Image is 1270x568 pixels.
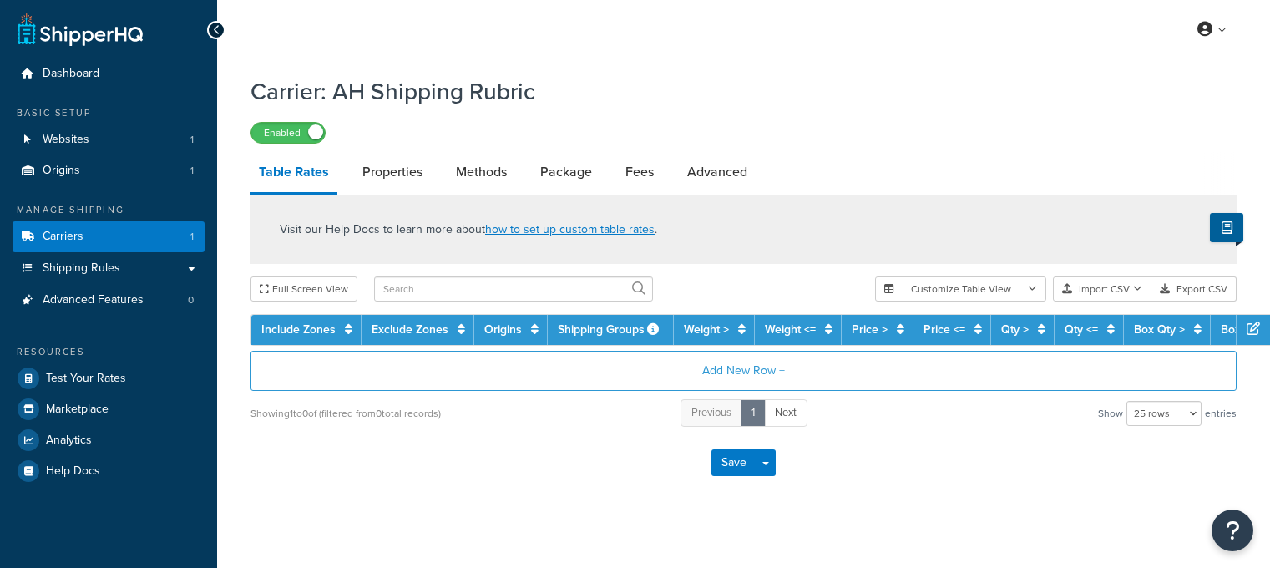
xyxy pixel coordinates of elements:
button: Add New Row + [250,351,1237,391]
a: 1 [741,399,766,427]
a: Table Rates [250,152,337,195]
a: Weight > [684,321,729,338]
label: Enabled [251,123,325,143]
div: Resources [13,345,205,359]
span: Marketplace [46,403,109,417]
span: Carriers [43,230,83,244]
a: Weight <= [765,321,816,338]
a: Include Zones [261,321,336,338]
span: 0 [188,293,194,307]
a: Price <= [923,321,965,338]
span: Test Your Rates [46,372,126,386]
a: Properties [354,152,431,192]
span: 1 [190,230,194,244]
input: Search [374,276,653,302]
span: Origins [43,164,80,178]
span: Advanced Features [43,293,144,307]
button: Show Help Docs [1210,213,1243,242]
div: Manage Shipping [13,203,205,217]
li: Origins [13,155,205,186]
a: Dashboard [13,58,205,89]
button: Save [711,449,756,476]
a: Websites1 [13,124,205,155]
span: Analytics [46,434,92,448]
span: entries [1205,402,1237,425]
a: Box Qty > [1134,321,1185,338]
span: 1 [190,164,194,178]
a: Carriers1 [13,221,205,252]
a: Next [764,399,807,427]
a: Price > [852,321,888,338]
span: Shipping Rules [43,261,120,276]
a: Qty <= [1065,321,1098,338]
li: Carriers [13,221,205,252]
button: Export CSV [1151,276,1237,302]
button: Open Resource Center [1212,510,1253,551]
span: Next [775,404,797,420]
h1: Carrier: AH Shipping Rubric [250,75,1216,108]
a: Exclude Zones [372,321,448,338]
span: 1 [190,133,194,147]
a: Marketplace [13,394,205,424]
button: Import CSV [1053,276,1151,302]
a: Package [532,152,600,192]
a: Advanced [679,152,756,192]
span: Help Docs [46,464,100,479]
a: Test Your Rates [13,363,205,393]
a: Methods [448,152,515,192]
p: Visit our Help Docs to learn more about . [280,221,657,239]
li: Websites [13,124,205,155]
a: Shipping Rules [13,253,205,284]
span: Websites [43,133,89,147]
div: Showing 1 to 0 of (filtered from 0 total records) [250,402,441,425]
button: Customize Table View [875,276,1046,302]
a: Qty > [1001,321,1029,338]
span: Dashboard [43,67,99,81]
a: Advanced Features0 [13,285,205,316]
th: Shipping Groups [548,315,674,345]
a: Origins [484,321,522,338]
span: Previous [691,404,731,420]
li: Advanced Features [13,285,205,316]
a: how to set up custom table rates [485,221,655,238]
a: Fees [617,152,662,192]
div: Basic Setup [13,106,205,120]
button: Full Screen View [250,276,357,302]
a: Previous [681,399,742,427]
span: Show [1098,402,1123,425]
a: Analytics [13,425,205,455]
a: Origins1 [13,155,205,186]
a: Help Docs [13,456,205,486]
